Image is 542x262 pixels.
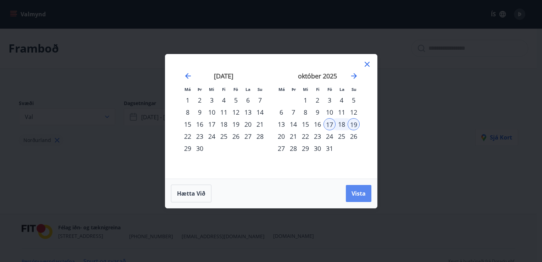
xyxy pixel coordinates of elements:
[287,142,299,154] td: Choose þriðjudagur, 28. október 2025 as your check-in date. It’s available.
[299,106,311,118] td: Choose miðvikudagur, 8. október 2025 as your check-in date. It’s available.
[311,94,323,106] div: 2
[299,142,311,154] div: 29
[174,63,369,170] div: Calendar
[311,118,323,130] td: Choose fimmtudagur, 16. október 2025 as your check-in date. It’s available.
[194,118,206,130] div: 16
[275,130,287,142] td: Choose mánudagur, 20. október 2025 as your check-in date. It’s available.
[194,106,206,118] td: Choose þriðjudagur, 9. september 2025 as your check-in date. It’s available.
[194,130,206,142] div: 23
[323,130,336,142] div: 24
[311,106,323,118] div: 9
[218,106,230,118] td: Choose fimmtudagur, 11. september 2025 as your check-in date. It’s available.
[275,142,287,154] td: Choose mánudagur, 27. október 2025 as your check-in date. It’s available.
[254,118,266,130] td: Choose sunnudagur, 21. september 2025 as your check-in date. It’s available.
[242,106,254,118] td: Choose laugardagur, 13. september 2025 as your check-in date. It’s available.
[206,118,218,130] td: Choose miðvikudagur, 17. september 2025 as your check-in date. It’s available.
[218,118,230,130] td: Choose fimmtudagur, 18. september 2025 as your check-in date. It’s available.
[194,118,206,130] td: Choose þriðjudagur, 16. september 2025 as your check-in date. It’s available.
[258,87,262,92] small: Su
[346,185,371,202] button: Vista
[299,118,311,130] div: 15
[230,118,242,130] td: Choose föstudagur, 19. september 2025 as your check-in date. It’s available.
[242,118,254,130] div: 20
[352,190,366,197] span: Vista
[242,130,254,142] td: Choose laugardagur, 27. september 2025 as your check-in date. It’s available.
[292,87,296,92] small: Þr
[298,72,337,80] strong: október 2025
[311,118,323,130] div: 16
[177,190,205,197] span: Hætta við
[182,130,194,142] div: 22
[184,87,191,92] small: Má
[336,118,348,130] div: 18
[182,94,194,106] td: Choose mánudagur, 1. september 2025 as your check-in date. It’s available.
[242,94,254,106] td: Choose laugardagur, 6. september 2025 as your check-in date. It’s available.
[352,87,356,92] small: Su
[230,130,242,142] div: 26
[327,87,332,92] small: Fö
[254,106,266,118] td: Choose sunnudagur, 14. september 2025 as your check-in date. It’s available.
[171,185,211,202] button: Hætta við
[348,106,360,118] td: Choose sunnudagur, 12. október 2025 as your check-in date. It’s available.
[254,130,266,142] div: 28
[242,94,254,106] div: 6
[299,142,311,154] td: Choose miðvikudagur, 29. október 2025 as your check-in date. It’s available.
[194,94,206,106] div: 2
[348,94,360,106] td: Choose sunnudagur, 5. október 2025 as your check-in date. It’s available.
[323,94,336,106] div: 3
[287,118,299,130] td: Choose þriðjudagur, 14. október 2025 as your check-in date. It’s available.
[275,106,287,118] td: Choose mánudagur, 6. október 2025 as your check-in date. It’s available.
[348,130,360,142] td: Choose sunnudagur, 26. október 2025 as your check-in date. It’s available.
[194,130,206,142] td: Choose þriðjudagur, 23. september 2025 as your check-in date. It’s available.
[206,130,218,142] div: 24
[299,130,311,142] div: 22
[336,106,348,118] td: Choose laugardagur, 11. október 2025 as your check-in date. It’s available.
[194,106,206,118] div: 9
[194,142,206,154] td: Choose þriðjudagur, 30. september 2025 as your check-in date. It’s available.
[275,118,287,130] div: 13
[336,94,348,106] div: 4
[275,130,287,142] div: 20
[233,87,238,92] small: Fö
[336,106,348,118] div: 11
[348,118,360,130] div: 19
[206,106,218,118] td: Choose miðvikudagur, 10. september 2025 as your check-in date. It’s available.
[206,118,218,130] div: 17
[206,130,218,142] td: Choose miðvikudagur, 24. september 2025 as your check-in date. It’s available.
[311,130,323,142] td: Choose fimmtudagur, 23. október 2025 as your check-in date. It’s available.
[218,94,230,106] td: Choose fimmtudagur, 4. september 2025 as your check-in date. It’s available.
[287,118,299,130] div: 14
[299,94,311,106] div: 1
[275,142,287,154] div: 27
[198,87,202,92] small: Þr
[242,106,254,118] div: 13
[323,106,336,118] div: 10
[254,94,266,106] td: Choose sunnudagur, 7. september 2025 as your check-in date. It’s available.
[348,94,360,106] div: 5
[182,142,194,154] td: Choose mánudagur, 29. september 2025 as your check-in date. It’s available.
[336,130,348,142] td: Choose laugardagur, 25. október 2025 as your check-in date. It’s available.
[350,72,358,80] div: Move forward to switch to the next month.
[275,106,287,118] div: 6
[182,106,194,118] div: 8
[230,106,242,118] td: Choose föstudagur, 12. september 2025 as your check-in date. It’s available.
[348,118,360,130] td: Selected as end date. sunnudagur, 19. október 2025
[218,94,230,106] div: 4
[299,118,311,130] td: Choose miðvikudagur, 15. október 2025 as your check-in date. It’s available.
[182,106,194,118] td: Choose mánudagur, 8. september 2025 as your check-in date. It’s available.
[218,106,230,118] div: 11
[254,94,266,106] div: 7
[299,130,311,142] td: Choose miðvikudagur, 22. október 2025 as your check-in date. It’s available.
[209,87,214,92] small: Mi
[287,142,299,154] div: 28
[299,106,311,118] div: 8
[323,142,336,154] td: Choose föstudagur, 31. október 2025 as your check-in date. It’s available.
[287,106,299,118] div: 7
[230,94,242,106] div: 5
[336,130,348,142] div: 25
[275,118,287,130] td: Choose mánudagur, 13. október 2025 as your check-in date. It’s available.
[339,87,344,92] small: La
[323,130,336,142] td: Choose föstudagur, 24. október 2025 as your check-in date. It’s available.
[278,87,285,92] small: Má
[336,94,348,106] td: Choose laugardagur, 4. október 2025 as your check-in date. It’s available.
